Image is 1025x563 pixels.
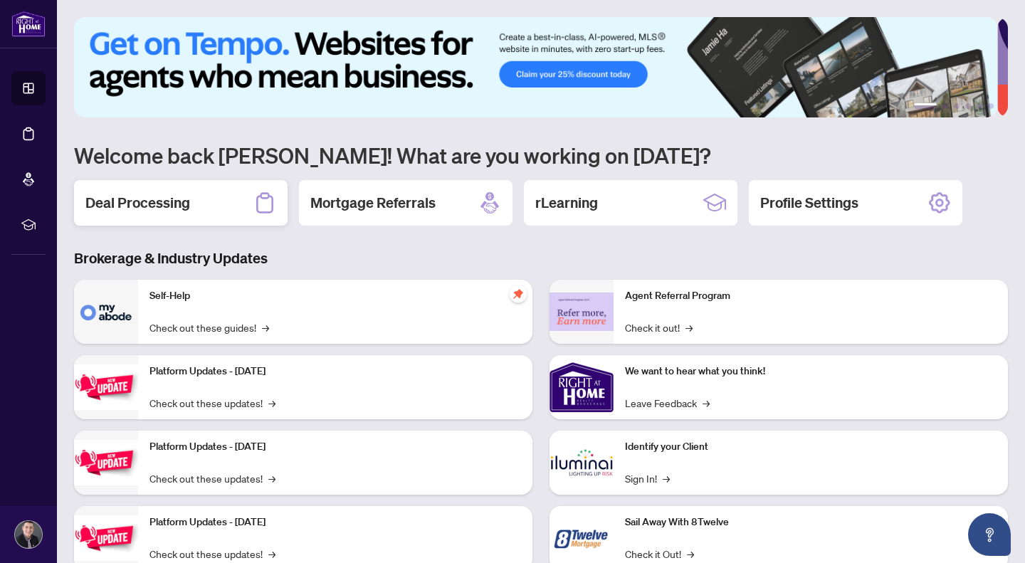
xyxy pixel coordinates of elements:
[625,395,710,411] a: Leave Feedback→
[149,288,521,304] p: Self-Help
[625,470,670,486] a: Sign In!→
[625,288,997,304] p: Agent Referral Program
[74,17,997,117] img: Slide 0
[15,521,42,548] img: Profile Icon
[149,470,275,486] a: Check out these updates!→
[625,364,997,379] p: We want to hear what you think!
[535,193,598,213] h2: rLearning
[149,515,521,530] p: Platform Updates - [DATE]
[268,546,275,562] span: →
[85,193,190,213] h2: Deal Processing
[760,193,858,213] h2: Profile Settings
[74,248,1008,268] h3: Brokerage & Industry Updates
[268,395,275,411] span: →
[11,11,46,37] img: logo
[262,320,269,335] span: →
[977,103,982,109] button: 5
[625,515,997,530] p: Sail Away With 8Twelve
[703,395,710,411] span: →
[74,440,138,485] img: Platform Updates - July 8, 2025
[954,103,960,109] button: 3
[685,320,693,335] span: →
[149,320,269,335] a: Check out these guides!→
[550,293,614,332] img: Agent Referral Program
[149,546,275,562] a: Check out these updates!→
[914,103,937,109] button: 1
[942,103,948,109] button: 2
[268,470,275,486] span: →
[550,431,614,495] img: Identify your Client
[687,546,694,562] span: →
[310,193,436,213] h2: Mortgage Referrals
[625,546,694,562] a: Check it Out!→
[149,364,521,379] p: Platform Updates - [DATE]
[74,515,138,560] img: Platform Updates - June 23, 2025
[510,285,527,302] span: pushpin
[74,364,138,409] img: Platform Updates - July 21, 2025
[550,355,614,419] img: We want to hear what you think!
[74,280,138,344] img: Self-Help
[149,439,521,455] p: Platform Updates - [DATE]
[965,103,971,109] button: 4
[149,395,275,411] a: Check out these updates!→
[74,142,1008,169] h1: Welcome back [PERSON_NAME]! What are you working on [DATE]?
[663,470,670,486] span: →
[988,103,994,109] button: 6
[968,513,1011,556] button: Open asap
[625,439,997,455] p: Identify your Client
[625,320,693,335] a: Check it out!→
